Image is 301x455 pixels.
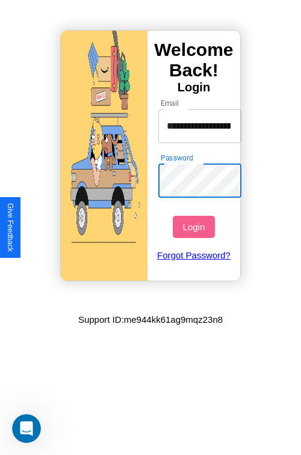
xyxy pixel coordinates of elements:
[147,81,240,94] h4: Login
[6,203,14,252] div: Give Feedback
[173,216,214,238] button: Login
[161,98,179,108] label: Email
[161,153,193,163] label: Password
[12,414,41,443] iframe: Intercom live chat
[61,31,147,281] img: gif
[147,40,240,81] h3: Welcome Back!
[152,238,236,272] a: Forgot Password?
[78,311,223,328] p: Support ID: me944kk61ag9mqz23n8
